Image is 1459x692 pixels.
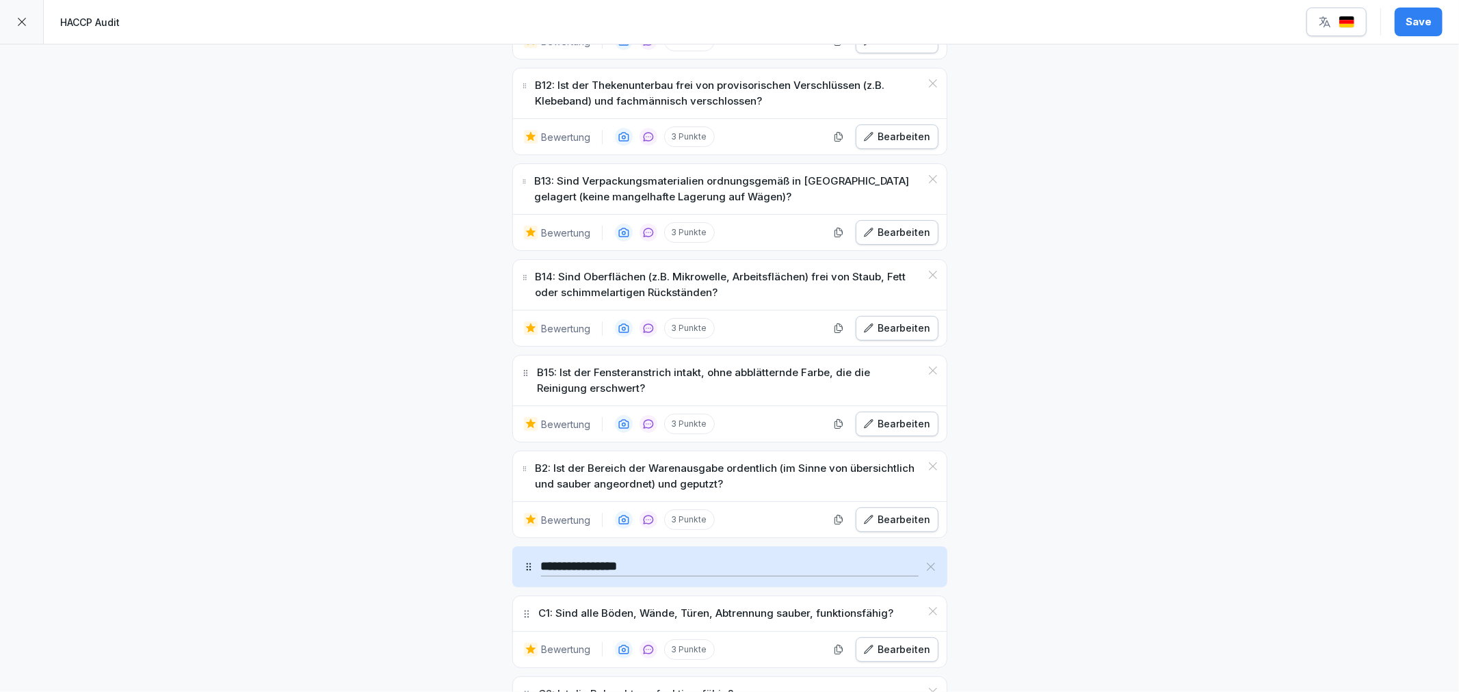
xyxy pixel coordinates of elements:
[664,414,715,434] p: 3 Punkte
[537,365,920,396] p: B15: Ist der Fensteranstrich intakt, ohne abblätternde Farbe, die die Reinigung erschwert?
[535,78,920,109] p: B12: Ist der Thekenunterbau frei von provisorischen Verschlüssen (z.B. Klebeband) und fachmännisc...
[542,642,591,656] p: Bewertung
[856,507,938,532] button: Bearbeiten
[856,220,938,245] button: Bearbeiten
[1395,8,1443,36] button: Save
[535,461,920,492] p: B2: Ist der Bereich der Warenausgabe ordentlich (im Sinne von übersichtlich und sauber angeordnet...
[664,509,715,530] p: 3 Punkte
[863,642,931,657] div: Bearbeiten
[542,130,591,144] p: Bewertung
[542,417,591,431] p: Bewertung
[542,226,591,240] p: Bewertung
[60,15,120,29] p: HACCP Audit
[856,637,938,662] button: Bearbeiten
[863,512,931,527] div: Bearbeiten
[542,321,591,336] p: Bewertung
[863,321,931,336] div: Bearbeiten
[1339,16,1355,29] img: de.svg
[856,316,938,341] button: Bearbeiten
[1406,14,1432,29] div: Save
[536,269,921,300] p: B14: Sind Oberflächen (z.B. Mikrowelle, Arbeitsflächen) frei von Staub, Fett oder schimmelartigen...
[539,606,894,622] p: C1: Sind alle Böden, Wände, Türen, Abtrennung sauber, funktionsfähig?
[863,416,931,431] div: Bearbeiten
[863,225,931,240] div: Bearbeiten
[534,174,920,204] p: B13: Sind Verpackungsmaterialien ordnungsgemäß in [GEOGRAPHIC_DATA] gelagert (keine mangelhafte L...
[856,412,938,436] button: Bearbeiten
[856,124,938,149] button: Bearbeiten
[664,127,715,147] p: 3 Punkte
[863,129,931,144] div: Bearbeiten
[664,222,715,243] p: 3 Punkte
[664,639,715,660] p: 3 Punkte
[664,318,715,338] p: 3 Punkte
[542,513,591,527] p: Bewertung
